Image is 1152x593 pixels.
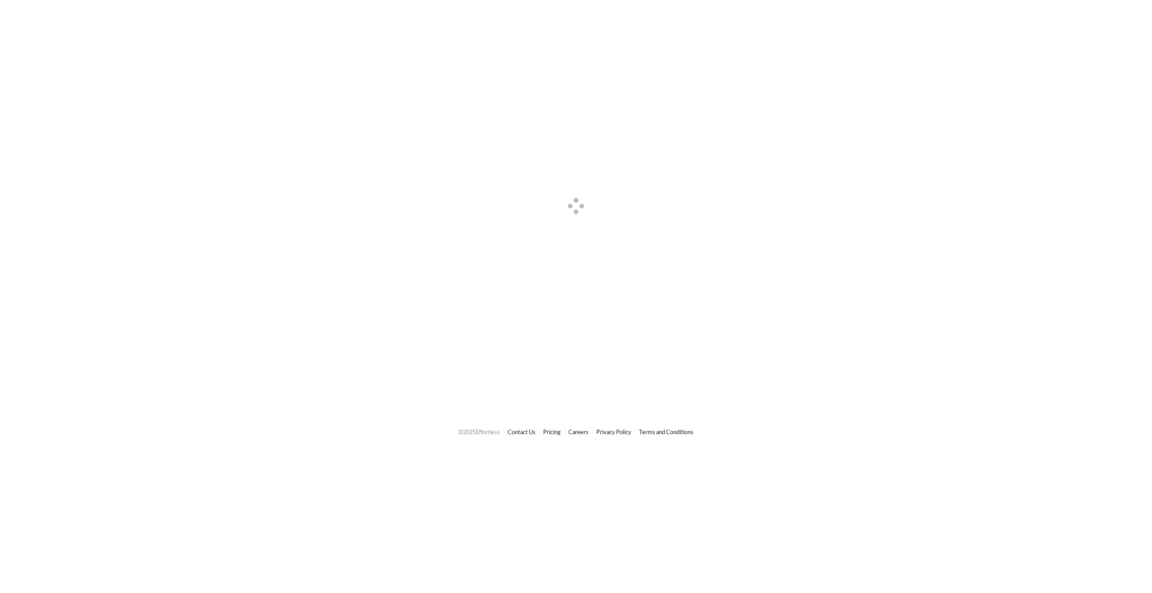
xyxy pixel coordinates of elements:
span: © 2025 Effortless [459,428,500,436]
a: Careers [568,428,589,436]
a: Contact Us [508,428,535,436]
a: Privacy Policy [596,428,631,436]
a: Pricing [543,428,561,436]
a: Terms and Conditions [639,428,693,436]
